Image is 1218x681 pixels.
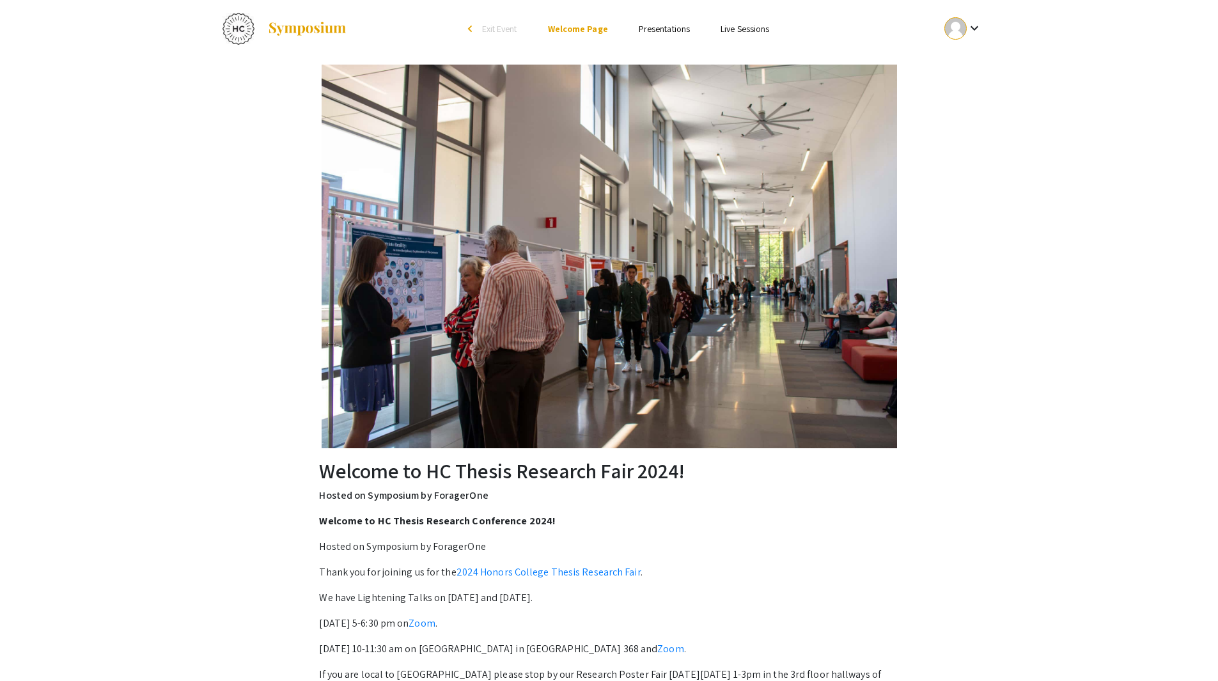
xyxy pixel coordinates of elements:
[468,25,476,33] div: arrow_back_ios
[10,623,54,671] iframe: Chat
[322,65,897,448] img: HC Thesis Research Fair 2024
[319,641,898,657] p: [DATE] 10-11:30 am on [GEOGRAPHIC_DATA] in [GEOGRAPHIC_DATA] 368 and .
[482,23,517,35] span: Exit Event
[639,23,690,35] a: Presentations
[457,565,641,579] a: 2024 Honors College Thesis Research Fair
[223,13,347,45] a: HC Thesis Research Fair 2024
[721,23,769,35] a: Live Sessions
[319,488,898,503] p: Hosted on Symposium by ForagerOne
[319,590,898,606] p: We have Lightening Talks on [DATE] and [DATE].
[548,23,608,35] a: Welcome Page
[319,539,898,554] p: Hosted on Symposium by ForagerOne
[657,642,683,655] a: Zoom
[223,13,254,45] img: HC Thesis Research Fair 2024
[319,616,898,631] p: [DATE] 5-6:30 pm on .
[267,21,347,36] img: Symposium by ForagerOne
[931,14,995,43] button: Expand account dropdown
[319,565,898,580] p: Thank you for joining us for the .
[319,514,556,528] strong: Welcome to HC Thesis Research Conference 2024!
[319,458,898,483] h2: Welcome to HC Thesis Research Fair 2024!
[967,20,982,36] mat-icon: Expand account dropdown
[409,616,435,630] a: Zoom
